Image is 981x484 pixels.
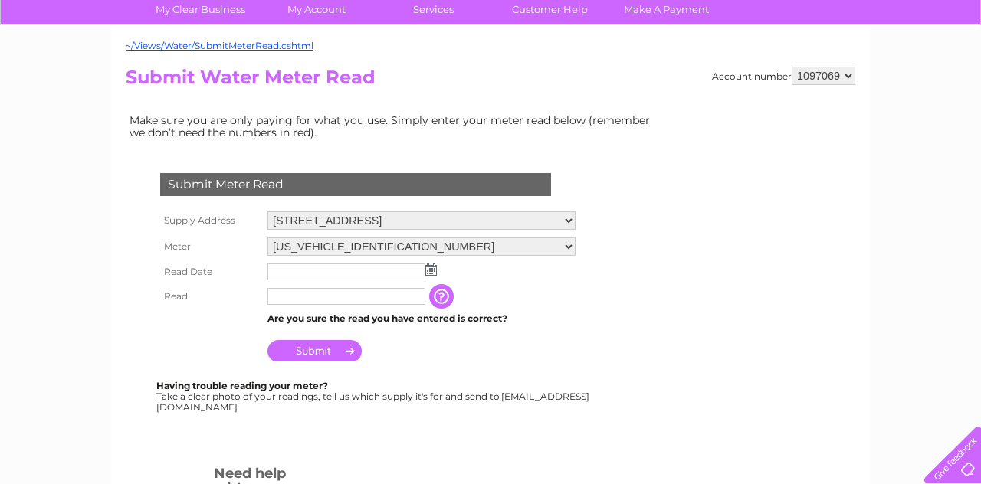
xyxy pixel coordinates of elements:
[156,260,264,284] th: Read Date
[792,65,838,77] a: Telecoms
[126,67,855,96] h2: Submit Water Meter Read
[712,67,855,85] div: Account number
[264,309,579,329] td: Are you sure the read you have entered is correct?
[930,65,966,77] a: Log out
[879,65,917,77] a: Contact
[156,380,328,391] b: Having trouble reading your meter?
[156,234,264,260] th: Meter
[692,8,798,27] a: 0333 014 3131
[848,65,870,77] a: Blog
[267,340,362,361] input: Submit
[156,208,264,234] th: Supply Address
[429,284,457,309] input: Information
[160,173,551,196] div: Submit Meter Read
[126,40,313,51] a: ~/Views/Water/SubmitMeterRead.cshtml
[711,65,740,77] a: Water
[425,263,437,276] img: ...
[750,65,783,77] a: Energy
[130,8,854,74] div: Clear Business is a trading name of Verastar Limited (registered in [GEOGRAPHIC_DATA] No. 3667643...
[126,110,662,142] td: Make sure you are only paying for what you use. Simply enter your meter read below (remember we d...
[34,40,113,87] img: logo.png
[156,381,592,412] div: Take a clear photo of your readings, tell us which supply it's for and send to [EMAIL_ADDRESS][DO...
[156,284,264,309] th: Read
